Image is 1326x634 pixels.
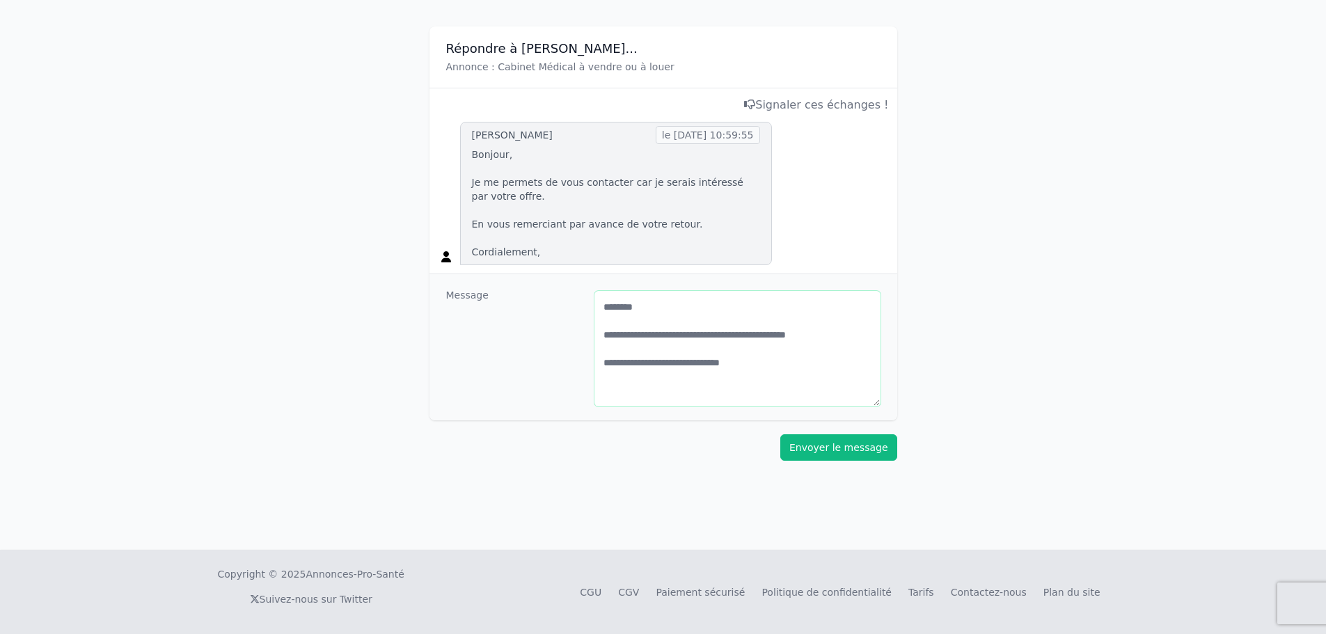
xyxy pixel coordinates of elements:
p: Annonce : Cabinet Médical à vendre ou à louer [446,60,881,74]
div: [PERSON_NAME] [472,128,553,142]
a: Paiement sécurisé [656,587,745,598]
a: CGU [580,587,601,598]
a: Suivez-nous sur Twitter [250,594,372,605]
h3: Répondre à [PERSON_NAME]... [446,40,881,57]
a: Contactez-nous [951,587,1027,598]
p: Bonjour, Je me permets de vous contacter car je serais intéressé par votre offre. En vous remerci... [472,148,760,259]
a: Annonces-Pro-Santé [306,567,404,581]
button: Envoyer le message [780,434,897,461]
a: CGV [618,587,639,598]
div: Copyright © 2025 [218,567,404,581]
div: Signaler ces échanges ! [438,97,889,113]
a: Tarifs [908,587,934,598]
span: le [DATE] 10:59:55 [656,126,760,144]
dt: Message [446,288,583,406]
a: Politique de confidentialité [761,587,892,598]
a: Plan du site [1043,587,1100,598]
